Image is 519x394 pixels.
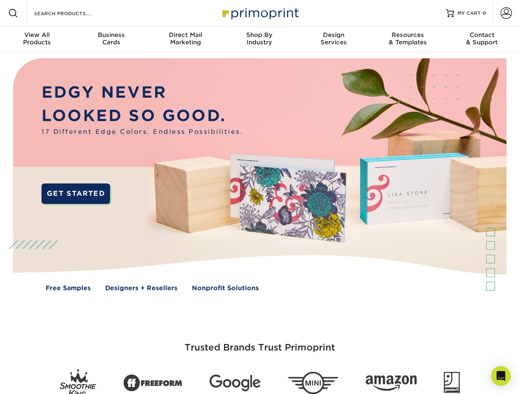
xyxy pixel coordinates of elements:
span: Shop By [222,31,296,39]
p: EDGY NEVER [42,81,243,104]
a: BusinessCards [74,26,148,53]
span: 0 [482,10,486,16]
span: Direct Mail [148,31,222,39]
img: Primoprint [219,4,301,22]
div: Services [297,31,371,46]
span: Contact [445,31,519,39]
span: 17 Different Edge Colors. Endless Possibilities. [42,127,243,137]
a: GET STARTED [42,183,110,204]
div: & Support [445,31,519,46]
div: Cards [74,31,148,46]
a: DesignServices [297,26,371,53]
div: & Templates [371,31,445,46]
a: Shop ByIndustry [222,26,296,53]
a: Free Samples [46,284,91,293]
a: Resources& Templates [371,26,445,53]
h3: Trusted Brands Trust Primoprint [19,323,500,363]
span: Resources [371,31,445,39]
img: Amazon [366,376,417,391]
a: Direct MailMarketing [148,26,222,53]
div: Marketing [148,31,222,46]
img: Goodwill [444,372,460,394]
div: Open Intercom Messenger [491,366,511,386]
div: Industry [222,31,296,46]
span: MY CART [457,10,481,17]
span: Business [74,31,148,39]
span: Design [297,31,371,39]
input: SEARCH PRODUCTS..... [33,8,113,18]
a: Designers + Resellers [105,284,178,293]
p: LOOKED SO GOOD. [42,104,243,128]
img: Google [210,375,261,392]
a: Nonprofit Solutions [192,284,259,293]
a: Contact& Support [445,26,519,53]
